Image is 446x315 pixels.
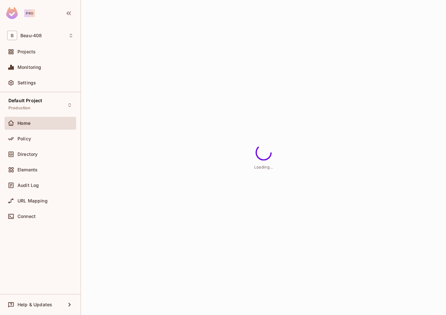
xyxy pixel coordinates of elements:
[17,167,38,172] span: Elements
[24,9,35,17] div: Pro
[7,31,17,40] span: B
[6,7,18,19] img: SReyMgAAAABJRU5ErkJggg==
[8,105,31,111] span: Production
[8,98,42,103] span: Default Project
[17,183,39,188] span: Audit Log
[17,198,48,203] span: URL Mapping
[254,165,273,169] span: Loading...
[17,121,31,126] span: Home
[17,49,36,54] span: Projects
[17,65,41,70] span: Monitoring
[20,33,42,38] span: Workspace: Beau-408
[17,136,31,141] span: Policy
[17,214,36,219] span: Connect
[17,80,36,85] span: Settings
[17,302,52,307] span: Help & Updates
[17,152,38,157] span: Directory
